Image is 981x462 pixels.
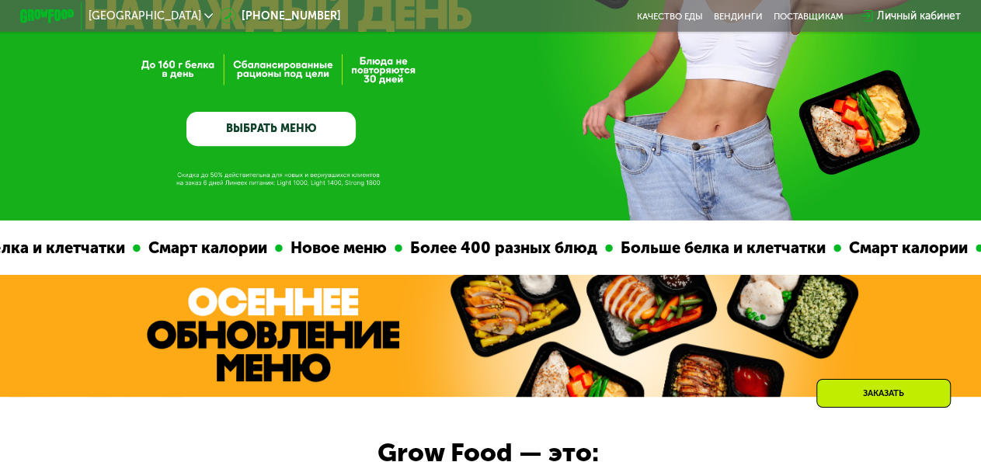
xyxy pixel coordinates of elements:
[637,11,703,22] a: Качество еды
[401,236,604,260] div: Более 400 разных блюд
[774,11,844,22] div: поставщикам
[139,236,273,260] div: Смарт калории
[840,236,974,260] div: Смарт калории
[186,112,356,146] a: ВЫБРАТЬ МЕНЮ
[714,11,763,22] a: Вендинги
[611,236,832,260] div: Больше белка и клетчатки
[89,11,201,22] span: [GEOGRAPHIC_DATA]
[877,8,961,24] div: Личный кабинет
[220,8,341,24] a: [PHONE_NUMBER]
[816,379,951,408] div: Заказать
[281,236,393,260] div: Новое меню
